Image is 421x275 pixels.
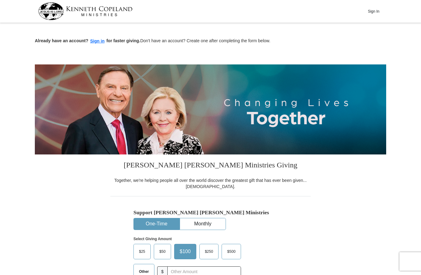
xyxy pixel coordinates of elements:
h3: [PERSON_NAME] [PERSON_NAME] Ministries Giving [110,154,311,177]
h5: Support [PERSON_NAME] [PERSON_NAME] Ministries [133,209,288,216]
span: $500 [224,247,239,256]
span: $100 [177,247,194,256]
button: Monthly [180,218,226,230]
p: Don't have an account? Create one after completing the form below. [35,38,386,45]
strong: Already have an account? for faster giving. [35,38,140,43]
span: $250 [202,247,216,256]
div: Together, we're helping people all over the world discover the greatest gift that has ever been g... [110,177,311,190]
img: kcm-header-logo.svg [38,2,133,20]
button: Sign in [88,38,107,45]
button: One-Time [134,218,179,230]
span: $25 [136,247,148,256]
strong: Select Giving Amount [133,237,172,241]
span: $50 [156,247,169,256]
button: Sign In [364,6,383,16]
